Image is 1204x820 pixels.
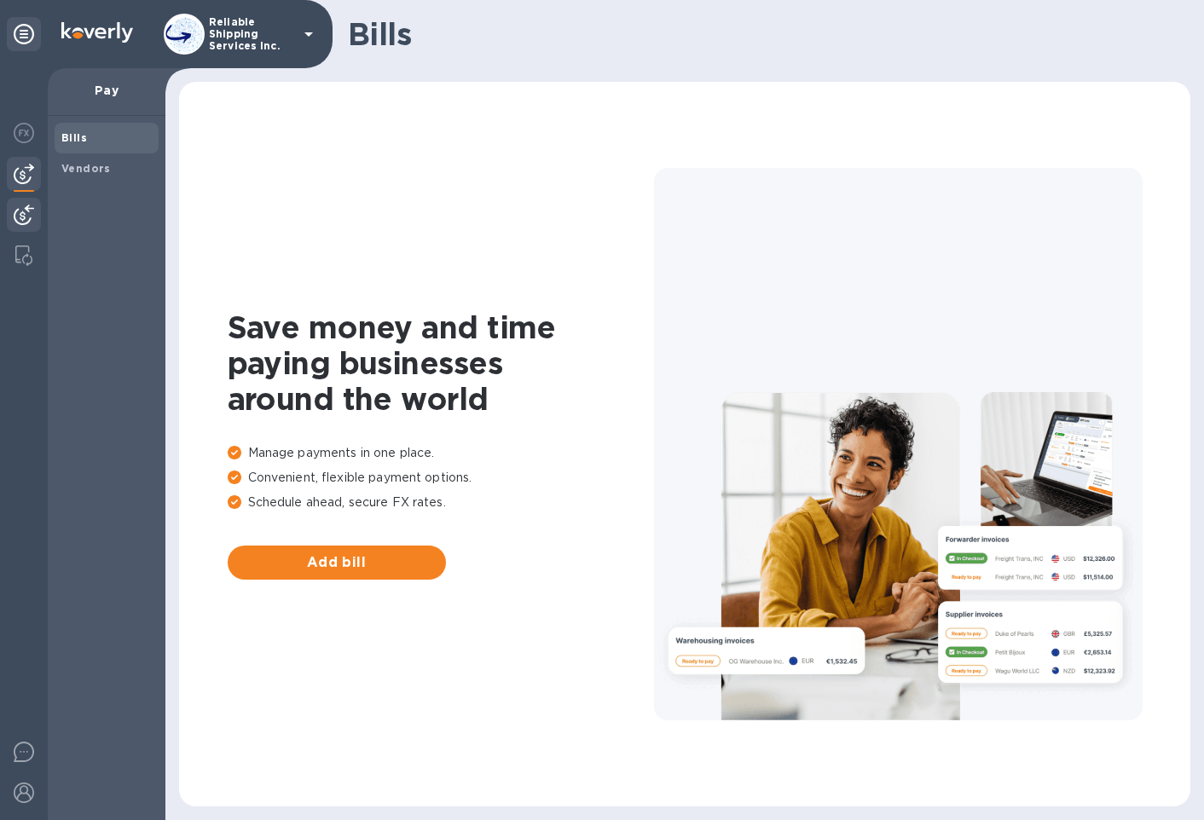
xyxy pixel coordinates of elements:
p: Pay [61,82,152,99]
span: Add bill [241,552,432,573]
img: Logo [61,22,133,43]
h1: Bills [348,16,1177,52]
button: Add bill [228,546,446,580]
p: Manage payments in one place. [228,444,654,462]
p: Reliable Shipping Services Inc. [209,16,294,52]
b: Vendors [61,162,111,175]
b: Bills [61,131,87,144]
div: Unpin categories [7,17,41,51]
h1: Save money and time paying businesses around the world [228,309,654,417]
p: Convenient, flexible payment options. [228,469,654,487]
p: Schedule ahead, secure FX rates. [228,494,654,511]
img: Foreign exchange [14,123,34,143]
